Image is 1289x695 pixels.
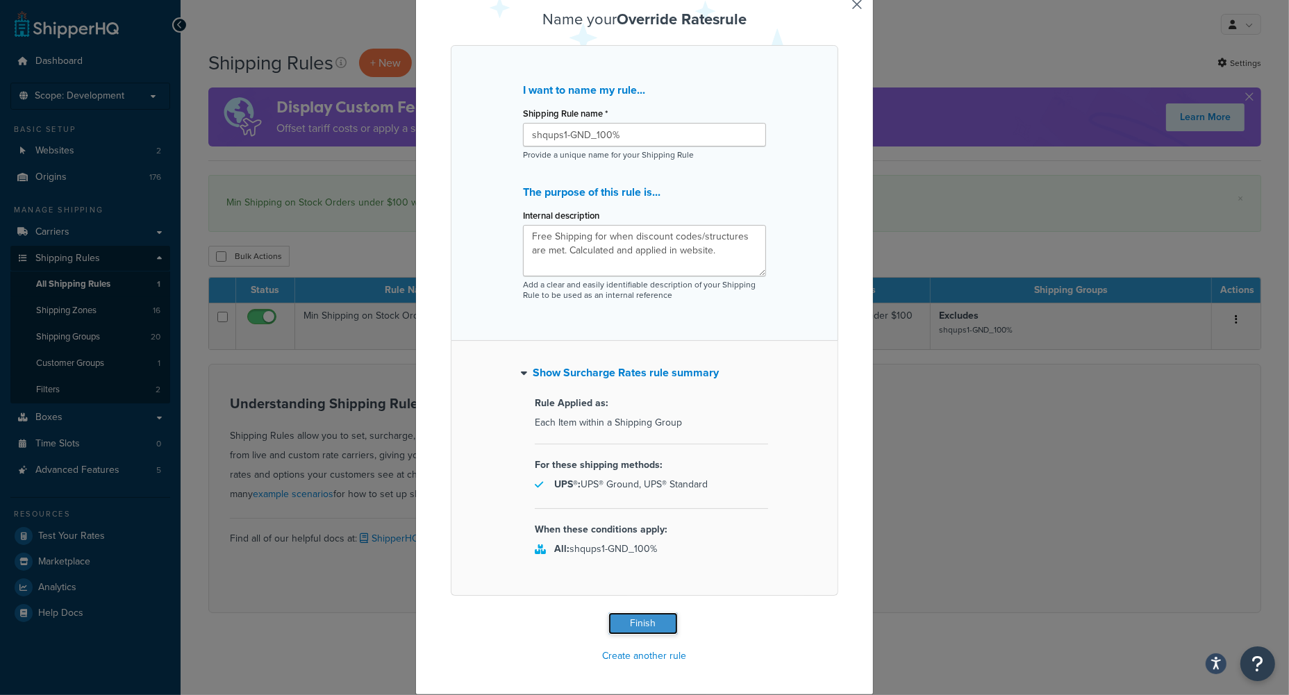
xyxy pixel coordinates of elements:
[523,108,608,119] label: Shipping Rule name *
[523,150,766,160] p: Provide a unique name for your Shipping Rule
[554,475,708,494] p: UPS® Ground, UPS® Standard
[523,81,766,100] p: I want to name my rule...
[1240,646,1275,681] button: Open Resource Center
[523,210,599,221] label: Internal description
[599,646,691,667] button: Create another rule
[608,612,678,635] button: Finish
[521,363,719,383] button: Show Surcharge Rates rule summary
[617,8,747,31] strong: Override Rates rule
[554,542,657,556] span: shqups1-GND_100%
[535,520,768,539] p: When these conditions apply:
[535,394,768,413] p: Rule Applied as:
[523,225,766,276] textarea: Free Shipping for when discount codes/structures are met. Calculated and applied in website.
[535,383,768,444] div: Each Item within a Shipping Group
[451,11,838,28] h3: Name your
[523,280,766,301] p: Add a clear and easily identifiable description of your Shipping Rule to be used as an internal r...
[554,477,581,492] strong: UPS® :
[535,455,768,475] p: For these shipping methods:
[554,542,569,556] strong: All:
[523,183,766,202] p: The purpose of this rule is...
